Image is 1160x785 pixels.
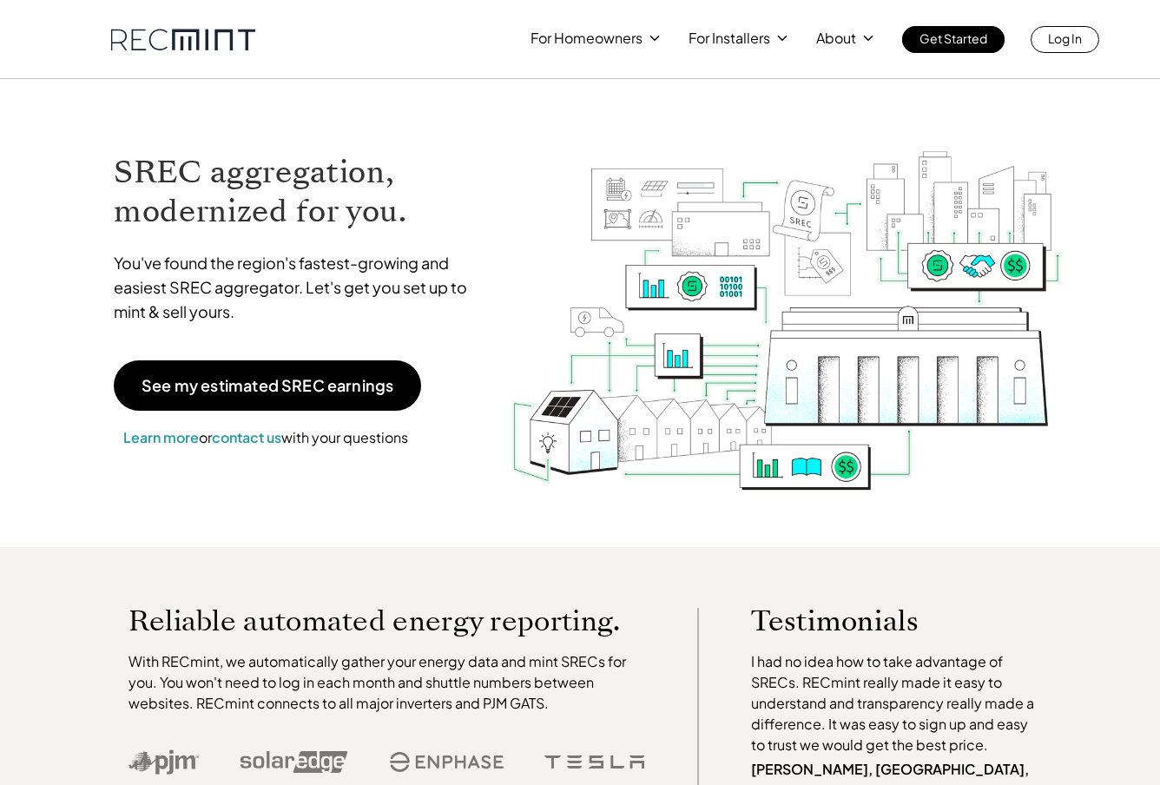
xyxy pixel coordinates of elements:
a: contact us [212,428,281,446]
p: With RECmint, we automatically gather your energy data and mint SRECs for you. You won't need to ... [129,651,646,714]
p: Log In [1048,26,1082,50]
p: Testimonials [751,608,1010,634]
p: or with your questions [114,426,418,449]
p: You've found the region's fastest-growing and easiest SREC aggregator. Let's get you set up to mi... [114,251,484,324]
p: For Installers [689,26,770,50]
p: For Homeowners [531,26,643,50]
h1: SREC aggregation, modernized for you. [114,153,484,231]
a: See my estimated SREC earnings [114,360,421,411]
p: Get Started [919,26,987,50]
a: Learn more [123,428,199,446]
a: Get Started [902,26,1005,53]
p: I had no idea how to take advantage of SRECs. RECmint really made it easy to understand and trans... [751,651,1043,755]
a: Log In [1031,26,1099,53]
p: Reliable automated energy reporting. [129,608,646,634]
p: See my estimated SREC earnings [142,378,393,393]
img: RECmint value cycle [510,105,1064,495]
p: About [816,26,856,50]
